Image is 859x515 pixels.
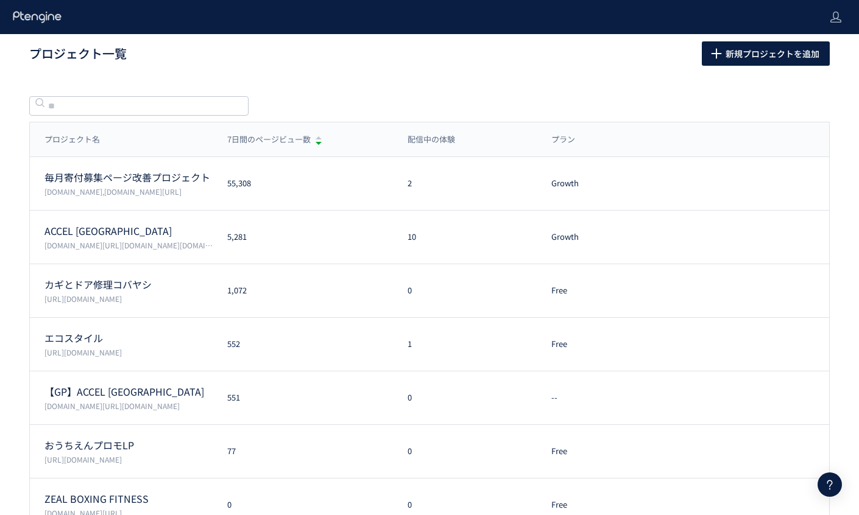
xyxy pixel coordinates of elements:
[537,338,646,350] div: Free
[393,392,537,404] div: 0
[44,224,213,238] p: ACCEL JAPAN
[213,446,393,457] div: 77
[393,231,537,243] div: 10
[393,338,537,350] div: 1
[44,278,213,292] p: カギとドア修理コバヤシ
[393,446,537,457] div: 0
[44,186,213,197] p: www.cira-foundation.or.jp,cira-foundation.my.salesforce-sites.com/
[702,41,830,66] button: 新規プロジェクトを追加
[213,338,393,350] div: 552
[393,178,537,189] div: 2
[726,41,819,66] span: 新規プロジェクトを追加
[227,134,311,145] span: 7日間のページビュー数
[44,454,213,464] p: https://i.ouchien.jp/
[213,285,393,296] div: 1,072
[213,231,393,243] div: 5,281
[44,492,213,506] p: ZEAL BOXING FITNESS
[537,285,646,296] div: Free
[393,499,537,511] div: 0
[44,331,213,345] p: エコスタイル
[408,134,455,145] span: 配信中の体験
[44,385,213,399] p: 【GP】ACCEL JAPAN
[537,499,646,511] div: Free
[213,499,393,511] div: 0
[44,134,100,145] span: プロジェクト名
[44,438,213,452] p: おうちえんプロモLP
[551,134,575,145] span: プラン
[29,45,675,63] h1: プロジェクト一覧
[213,178,393,189] div: 55,308
[213,392,393,404] div: 551
[44,347,213,357] p: https://www.style-eco.com/takuhai-kaitori/
[537,392,646,404] div: --
[393,285,537,296] div: 0
[44,170,213,184] p: 毎月寄付募集ページ改善プロジェクト
[537,231,646,243] div: Growth
[44,293,213,304] p: https://kagidoakobayashi.com/lp/
[44,401,213,411] p: accel-japan.com/,secure-link.jp/
[537,178,646,189] div: Growth
[44,240,213,250] p: accel-japan.com/,secure-link.jp/,trendfocus-media.com
[537,446,646,457] div: Free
